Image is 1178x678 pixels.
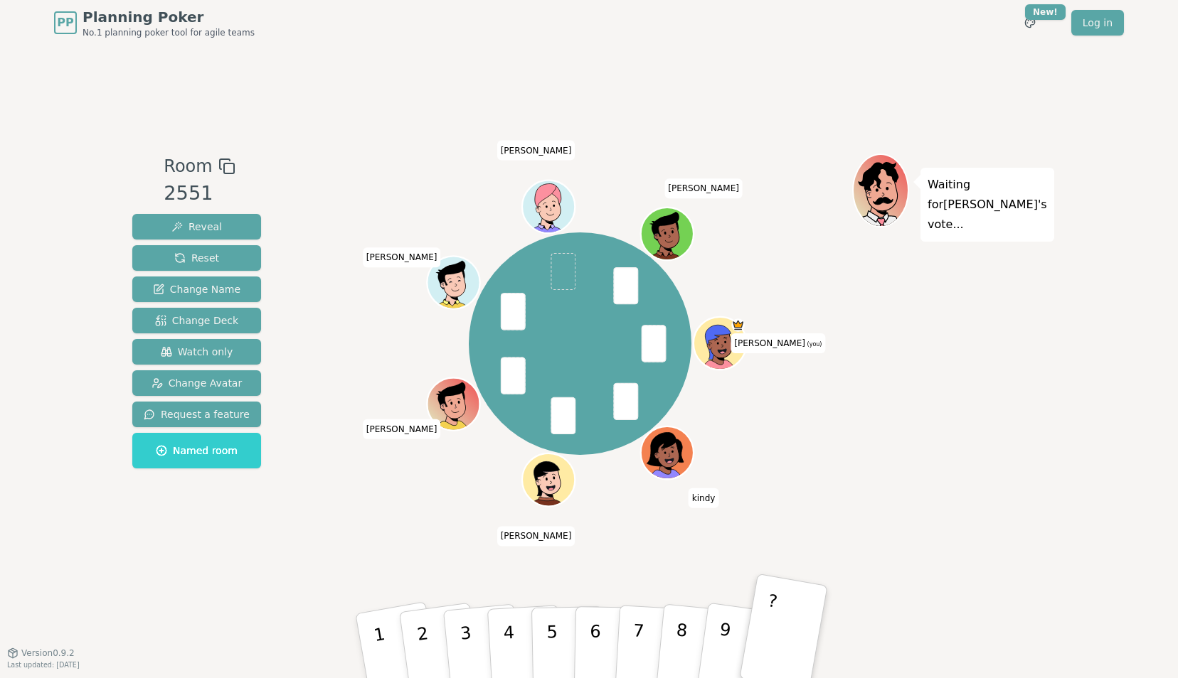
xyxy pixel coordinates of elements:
span: Reveal [171,220,222,234]
a: Log in [1071,10,1124,36]
span: Click to change your name [497,141,575,161]
span: Planning Poker [83,7,255,27]
span: Version 0.9.2 [21,647,75,659]
span: Last updated: [DATE] [7,661,80,669]
button: Change Avatar [132,370,261,396]
button: Request a feature [132,402,261,427]
button: Change Deck [132,308,261,333]
button: Reveal [132,214,261,240]
span: Change Name [153,282,240,296]
span: Click to change your name [731,333,825,353]
span: Change Deck [155,313,238,328]
div: 2551 [164,179,235,208]
button: Watch only [132,339,261,365]
button: New! [1017,10,1043,36]
button: Change Name [132,276,261,302]
span: Named room [156,443,238,458]
span: Watch only [161,345,233,359]
span: Click to change your name [363,419,441,439]
span: Room [164,154,212,179]
span: (you) [805,341,822,348]
span: Request a feature [144,407,250,421]
span: Natasha is the host [732,318,745,332]
span: PP [57,14,73,31]
span: Click to change your name [363,248,441,268]
span: Click to change your name [689,488,719,508]
button: Named room [132,433,261,468]
a: PPPlanning PokerNo.1 planning poker tool for agile teams [54,7,255,38]
span: Click to change your name [664,179,743,199]
button: Version0.9.2 [7,647,75,659]
p: Waiting for [PERSON_NAME] 's vote... [928,175,1047,235]
p: ? [757,591,779,668]
span: Change Avatar [152,376,243,390]
button: Reset [132,245,261,271]
button: Click to change your avatar [696,318,745,368]
span: Click to change your name [497,527,575,547]
span: No.1 planning poker tool for agile teams [83,27,255,38]
span: Reset [174,251,219,265]
div: New! [1025,4,1066,20]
